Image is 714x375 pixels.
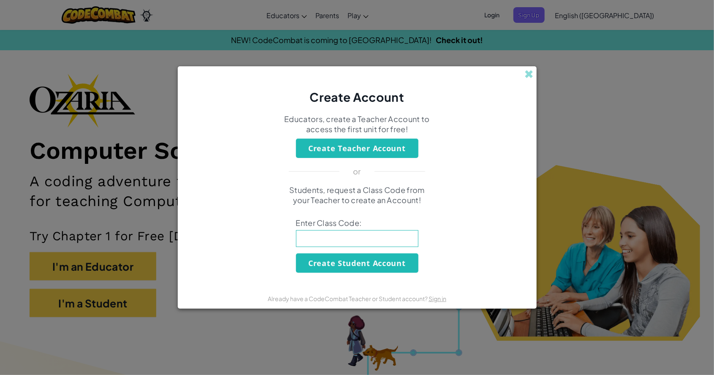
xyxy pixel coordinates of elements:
[353,166,361,177] p: or
[310,90,405,104] span: Create Account
[296,139,418,158] button: Create Teacher Account
[283,114,431,134] p: Educators, create a Teacher Account to access the first unit for free!
[268,295,429,302] span: Already have a CodeCombat Teacher or Student account?
[296,253,418,273] button: Create Student Account
[429,295,446,302] a: Sign in
[283,185,431,205] p: Students, request a Class Code from your Teacher to create an Account!
[296,218,418,228] span: Enter Class Code:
